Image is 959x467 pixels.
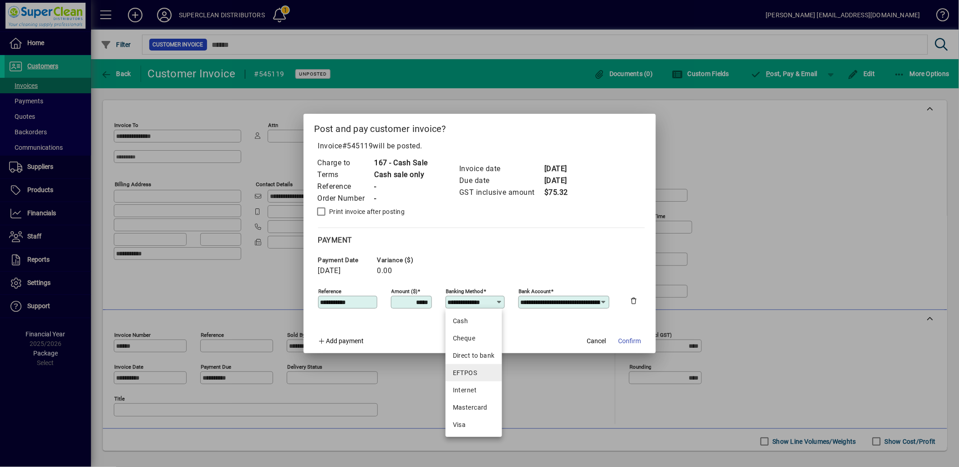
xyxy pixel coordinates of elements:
[377,257,432,264] span: Variance ($)
[315,333,368,350] button: Add payment
[318,236,353,244] span: Payment
[377,267,392,275] span: 0.00
[328,207,405,216] label: Print invoice after posting
[615,333,645,350] button: Confirm
[317,181,374,193] td: Reference
[374,169,428,181] td: Cash sale only
[453,368,495,378] div: EFTPOS
[453,351,495,360] div: Direct to bank
[326,337,364,345] span: Add payment
[318,257,373,264] span: Payment date
[544,175,580,187] td: [DATE]
[317,157,374,169] td: Charge to
[544,163,580,175] td: [DATE]
[519,288,551,294] mat-label: Bank Account
[453,316,495,326] div: Cash
[453,403,495,412] div: Mastercard
[446,312,502,330] mat-option: Cash
[446,381,502,399] mat-option: Internet
[453,420,495,430] div: Visa
[317,169,374,181] td: Terms
[446,288,484,294] mat-label: Banking method
[446,399,502,416] mat-option: Mastercard
[446,330,502,347] mat-option: Cheque
[459,175,544,187] td: Due date
[587,336,606,346] span: Cancel
[304,114,656,140] h2: Post and pay customer invoice?
[318,267,341,275] span: [DATE]
[446,416,502,433] mat-option: Visa
[453,334,495,343] div: Cheque
[374,157,428,169] td: 167 - Cash Sale
[319,288,342,294] mat-label: Reference
[619,336,641,346] span: Confirm
[459,163,544,175] td: Invoice date
[544,187,580,198] td: $75.32
[459,187,544,198] td: GST inclusive amount
[446,364,502,381] mat-option: EFTPOS
[374,193,428,204] td: -
[391,288,418,294] mat-label: Amount ($)
[317,193,374,204] td: Order Number
[342,142,373,150] span: #545119
[446,347,502,364] mat-option: Direct to bank
[582,333,611,350] button: Cancel
[374,181,428,193] td: -
[453,386,495,395] div: Internet
[315,141,645,152] p: Invoice will be posted .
